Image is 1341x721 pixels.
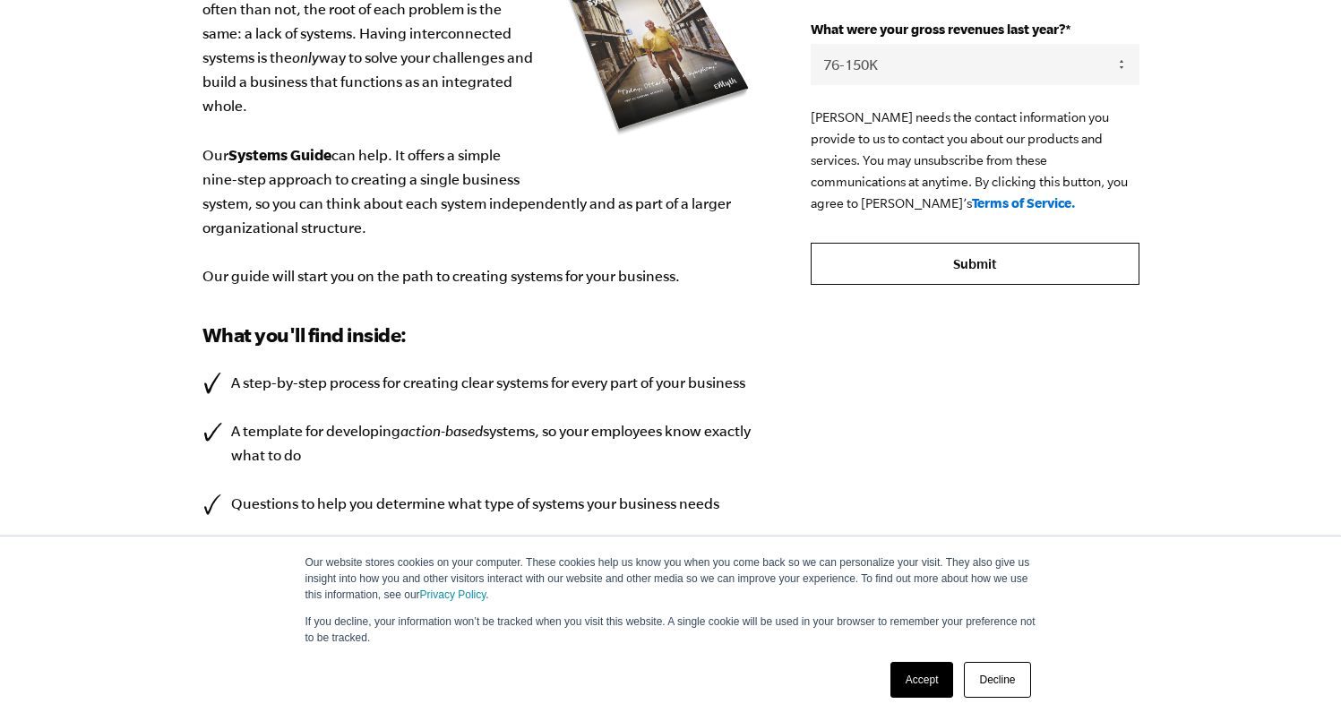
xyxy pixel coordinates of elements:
h3: What you'll find inside: [202,321,758,349]
input: Submit [811,243,1139,286]
li: A template for developing systems, so your employees know exactly what to do [202,419,758,468]
p: Our website stores cookies on your computer. These cookies help us know you when you come back so... [305,554,1036,603]
a: Privacy Policy [420,588,486,601]
a: Accept [890,662,954,698]
li: Questions to help you determine what type of systems your business needs [202,492,758,516]
p: If you decline, your information won’t be tracked when you visit this website. A single cookie wi... [305,614,1036,646]
a: Decline [964,662,1030,698]
i: action-based [400,423,483,439]
p: [PERSON_NAME] needs the contact information you provide to us to contact you about our products a... [811,107,1139,214]
li: A step-by-step process for creating clear systems for every part of your business [202,371,758,395]
span: What were your gross revenues last year? [811,21,1065,37]
b: Systems Guide [228,146,331,163]
a: Terms of Service. [972,195,1076,210]
i: only [292,49,319,65]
